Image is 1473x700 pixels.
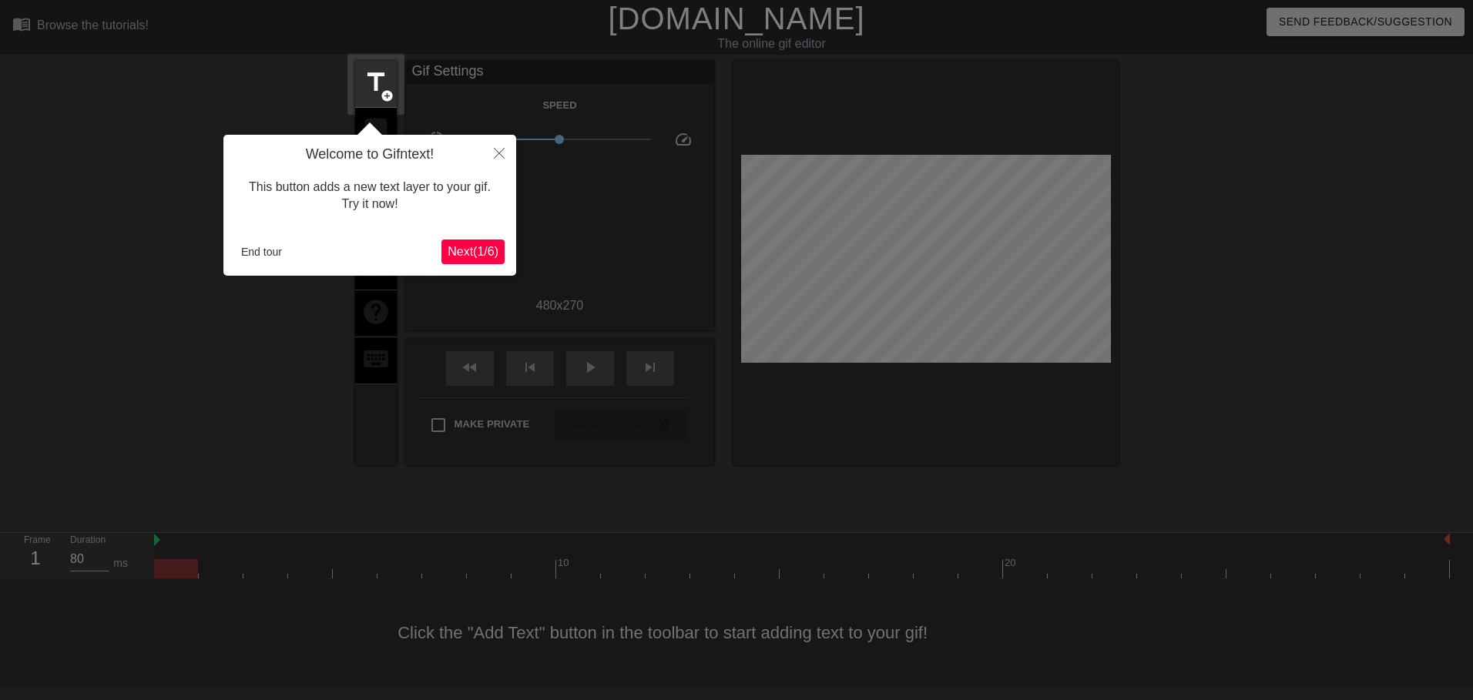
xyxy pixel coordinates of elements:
button: Close [482,135,516,170]
div: This button adds a new text layer to your gif. Try it now! [235,163,505,229]
span: Next ( 1 / 6 ) [448,245,498,258]
button: End tour [235,240,288,263]
button: Next [441,239,505,264]
h4: Welcome to Gifntext! [235,146,505,163]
